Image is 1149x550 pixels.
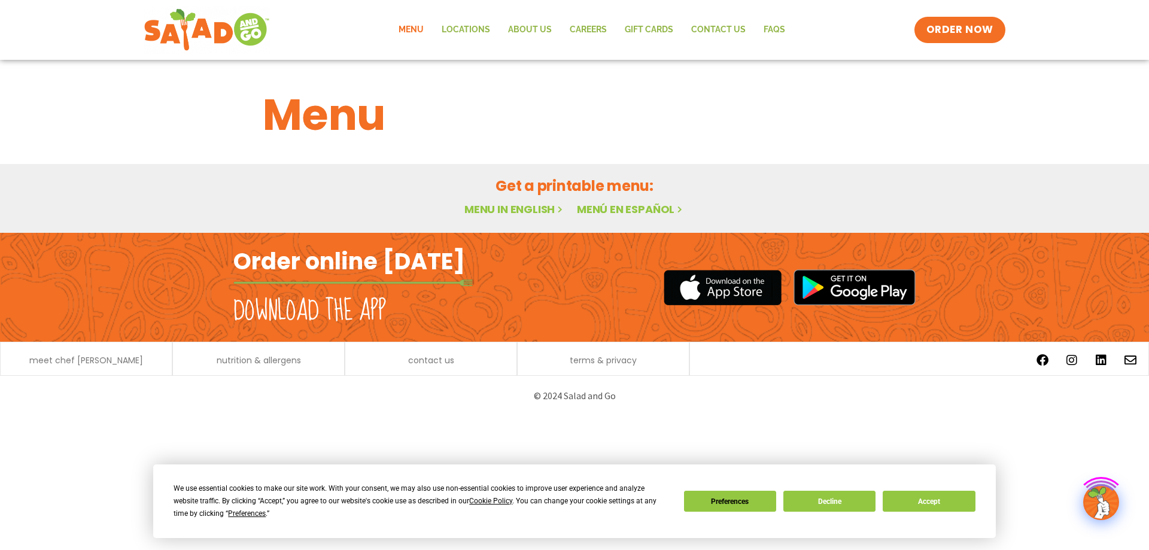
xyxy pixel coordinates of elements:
[153,464,996,538] div: Cookie Consent Prompt
[684,491,776,512] button: Preferences
[755,16,794,44] a: FAQs
[664,268,782,307] img: appstore
[233,279,473,286] img: fork
[228,509,266,518] span: Preferences
[499,16,561,44] a: About Us
[239,388,910,404] p: © 2024 Salad and Go
[682,16,755,44] a: Contact Us
[883,491,975,512] button: Accept
[144,6,270,54] img: new-SAG-logo-768×292
[794,269,916,305] img: google_play
[217,356,301,364] a: nutrition & allergens
[570,356,637,364] a: terms & privacy
[914,17,1005,43] a: ORDER NOW
[263,175,886,196] h2: Get a printable menu:
[263,83,886,147] h1: Menu
[469,497,512,505] span: Cookie Policy
[390,16,794,44] nav: Menu
[233,247,465,276] h2: Order online [DATE]
[561,16,616,44] a: Careers
[408,356,454,364] a: contact us
[926,23,993,37] span: ORDER NOW
[783,491,876,512] button: Decline
[433,16,499,44] a: Locations
[577,202,685,217] a: Menú en español
[616,16,682,44] a: GIFT CARDS
[29,356,143,364] a: meet chef [PERSON_NAME]
[464,202,565,217] a: Menu in English
[174,482,669,520] div: We use essential cookies to make our site work. With your consent, we may also use non-essential ...
[233,294,386,328] h2: Download the app
[390,16,433,44] a: Menu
